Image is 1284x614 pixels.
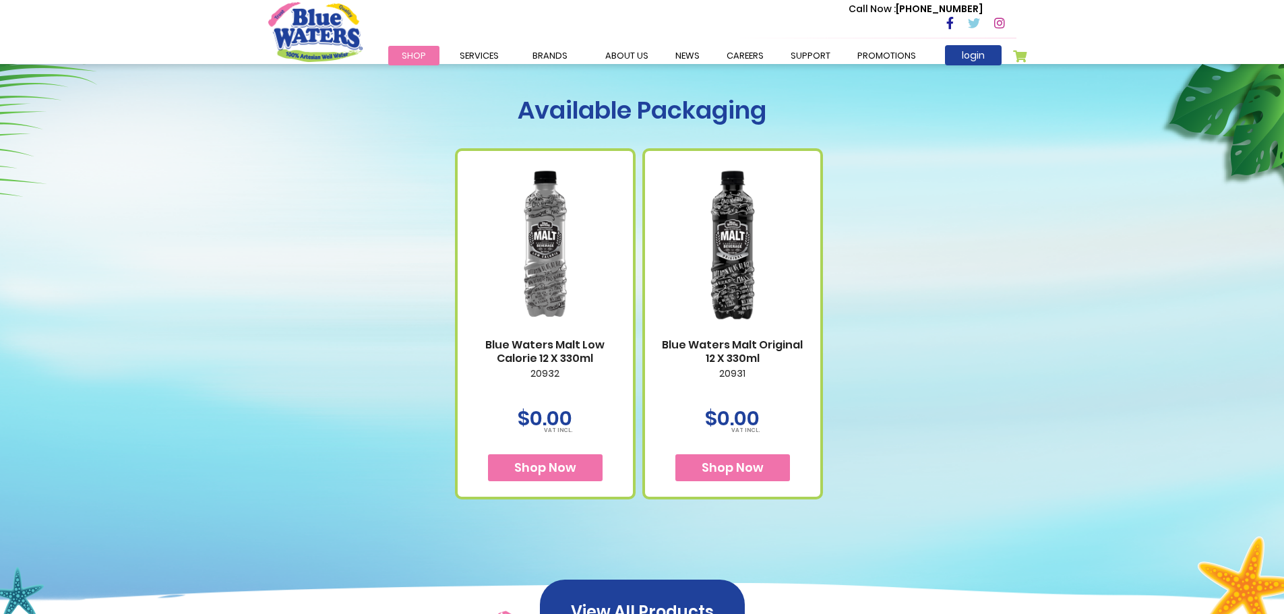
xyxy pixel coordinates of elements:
[705,404,760,433] span: $0.00
[659,338,807,364] a: Blue Waters Malt Original 12 X 330ml
[532,49,568,62] span: Brands
[471,368,619,396] p: 20932
[488,454,603,481] button: Shop Now
[471,338,619,364] a: Blue Waters Malt Low Calorie 12 X 330ml
[777,46,844,65] a: support
[713,46,777,65] a: careers
[268,96,1016,125] h1: Available Packaging
[844,46,929,65] a: Promotions
[849,2,896,16] span: Call Now :
[702,459,764,476] span: Shop Now
[268,2,363,61] a: store logo
[460,49,499,62] span: Services
[518,404,572,433] span: $0.00
[659,368,807,396] p: 20931
[945,45,1002,65] a: login
[662,46,713,65] a: News
[592,46,662,65] a: about us
[514,459,576,476] span: Shop Now
[675,454,790,481] button: Shop Now
[402,49,426,62] span: Shop
[471,152,619,338] img: Blue Waters Malt Low Calorie 12 X 330ml
[659,152,807,338] img: Blue Waters Malt Original 12 X 330ml
[849,2,983,16] p: [PHONE_NUMBER]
